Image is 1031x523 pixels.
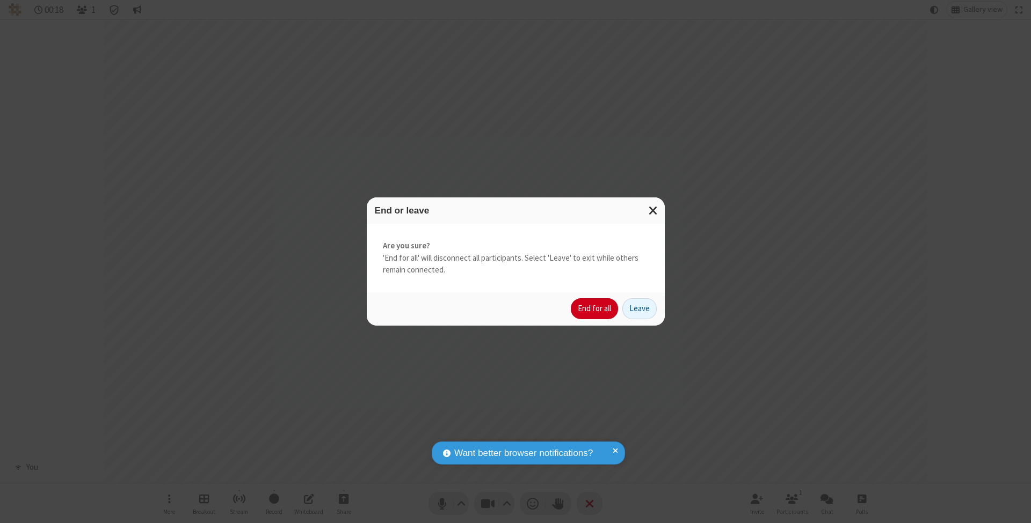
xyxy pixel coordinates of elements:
[454,446,593,460] span: Want better browser notifications?
[642,197,665,224] button: Close modal
[367,224,665,292] div: 'End for all' will disconnect all participants. Select 'Leave' to exit while others remain connec...
[375,205,657,216] h3: End or leave
[571,298,618,320] button: End for all
[383,240,649,252] strong: Are you sure?
[622,298,657,320] button: Leave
